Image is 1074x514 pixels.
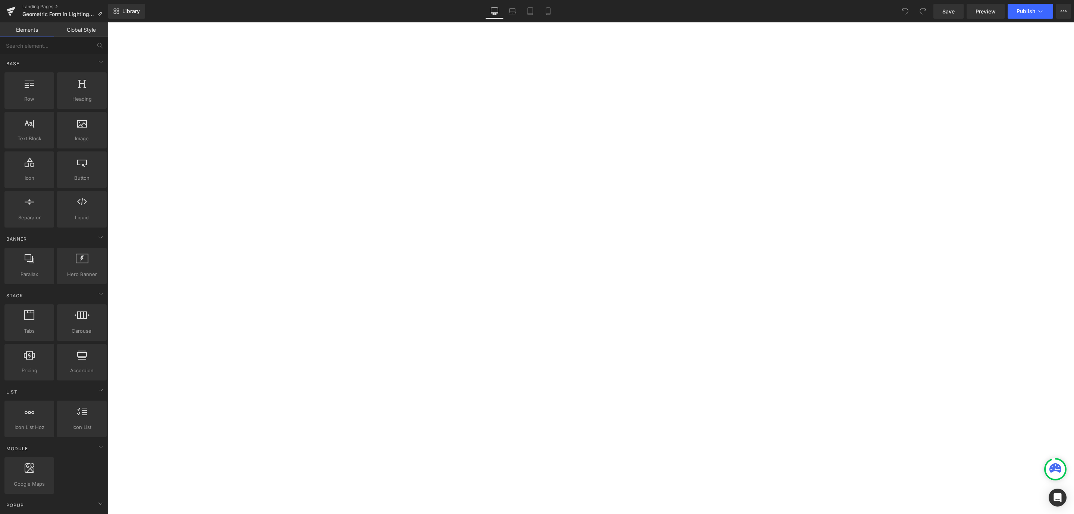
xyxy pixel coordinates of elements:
span: Preview [976,7,996,15]
span: Parallax [7,270,52,278]
span: Geometric Form in Lighting Fixtures [22,11,94,17]
span: Publish [1017,8,1035,14]
span: Base [6,60,20,67]
span: Liquid [59,214,104,222]
span: Tabs [7,327,52,335]
a: Preview [967,4,1005,19]
span: Stack [6,292,24,299]
span: Image [59,135,104,142]
span: Heading [59,95,104,103]
a: Mobile [539,4,557,19]
span: Separator [7,214,52,222]
button: Undo [898,4,913,19]
span: Popup [6,502,25,509]
span: Icon List [59,423,104,431]
span: Library [122,8,140,15]
a: New Library [108,4,145,19]
span: Banner [6,235,28,242]
button: Redo [916,4,930,19]
button: More [1056,4,1071,19]
a: Laptop [503,4,521,19]
a: Landing Pages [22,4,108,10]
span: Accordion [59,367,104,374]
span: Pricing [7,367,52,374]
span: Icon [7,174,52,182]
a: Tablet [521,4,539,19]
span: Icon List Hoz [7,423,52,431]
a: Desktop [486,4,503,19]
span: Google Maps [7,480,52,488]
span: Hero Banner [59,270,104,278]
span: Button [59,174,104,182]
button: Publish [1008,4,1053,19]
span: Row [7,95,52,103]
span: List [6,388,18,395]
div: Open Intercom Messenger [1049,489,1067,507]
span: Save [942,7,955,15]
a: Global Style [54,22,108,37]
span: Carousel [59,327,104,335]
span: Text Block [7,135,52,142]
span: Module [6,445,29,452]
